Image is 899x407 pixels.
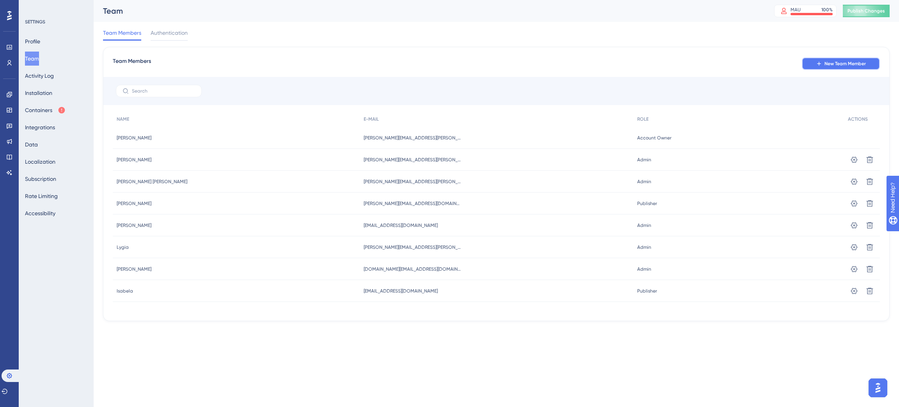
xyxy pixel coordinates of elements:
button: Activity Log [25,69,54,83]
span: Account Owner [637,135,672,141]
input: Search [132,88,195,94]
button: Localization [25,155,55,169]
span: NAME [117,116,129,122]
span: Lygia [117,244,129,250]
div: Team [103,5,755,16]
div: MAU [791,7,801,13]
span: Team Members [103,28,141,37]
span: Publisher [637,200,657,207]
span: Admin [637,179,651,185]
button: Profile [25,34,40,48]
span: [EMAIL_ADDRESS][DOMAIN_NAME] [364,288,438,294]
span: [PERSON_NAME] [117,135,151,141]
span: Isabela [117,288,133,294]
button: Data [25,137,38,152]
span: [PERSON_NAME][EMAIL_ADDRESS][PERSON_NAME][DOMAIN_NAME] [364,135,461,141]
span: Admin [637,244,651,250]
span: E-MAIL [364,116,379,122]
iframe: UserGuiding AI Assistant Launcher [866,376,890,400]
button: Subscription [25,172,56,186]
span: Team Members [113,57,151,71]
button: Containers [25,103,66,117]
div: 100 % [821,7,833,13]
span: Admin [637,157,651,163]
button: New Team Member [802,57,880,70]
span: ACTIONS [848,116,868,122]
span: [PERSON_NAME] [117,157,151,163]
span: [DOMAIN_NAME][EMAIL_ADDRESS][DOMAIN_NAME] [364,266,461,272]
span: [PERSON_NAME][EMAIL_ADDRESS][PERSON_NAME][DOMAIN_NAME] [364,244,461,250]
button: Rate Limiting [25,189,58,203]
button: Integrations [25,120,55,134]
span: Publisher [637,288,657,294]
span: ROLE [637,116,648,122]
span: Admin [637,266,651,272]
span: Need Help? [18,2,49,11]
span: [PERSON_NAME][EMAIL_ADDRESS][PERSON_NAME][DOMAIN_NAME] [364,157,461,163]
span: [EMAIL_ADDRESS][DOMAIN_NAME] [364,222,438,228]
span: [PERSON_NAME][EMAIL_ADDRESS][PERSON_NAME][DOMAIN_NAME] [364,179,461,185]
button: Installation [25,86,52,100]
span: Publish Changes [847,8,885,14]
button: Team [25,52,39,66]
span: New Team Member [824,61,866,67]
span: Authentication [151,28,188,37]
span: Admin [637,222,651,228]
span: [PERSON_NAME] [117,200,151,207]
span: [PERSON_NAME] [PERSON_NAME] [117,179,187,185]
span: [PERSON_NAME][EMAIL_ADDRESS][DOMAIN_NAME] [364,200,461,207]
button: Accessibility [25,206,55,220]
button: Publish Changes [843,5,890,17]
span: [PERSON_NAME] [117,266,151,272]
div: SETTINGS [25,19,88,25]
span: [PERSON_NAME] [117,222,151,228]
